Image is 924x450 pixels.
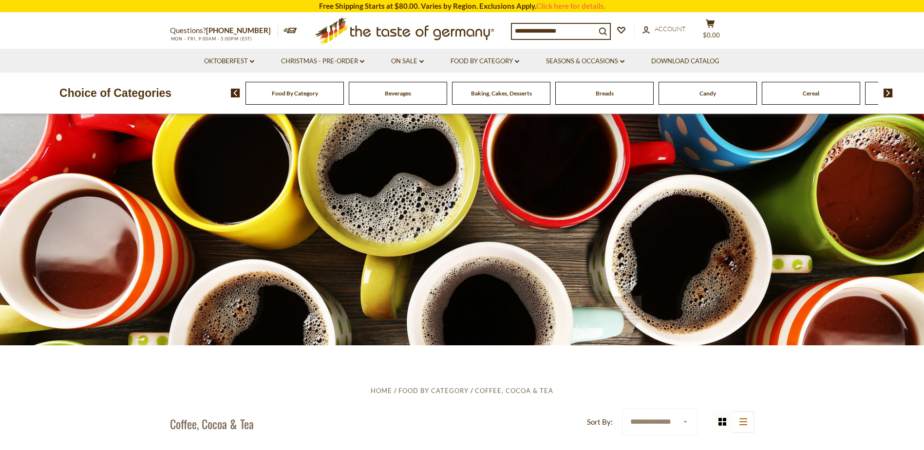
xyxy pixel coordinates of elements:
a: Breads [596,90,614,97]
a: Home [371,387,392,394]
a: Beverages [385,90,411,97]
a: Seasons & Occasions [546,56,624,67]
a: Click here for details. [536,1,605,10]
span: Account [655,25,686,33]
a: Oktoberfest [204,56,254,67]
a: Candy [699,90,716,97]
a: Baking, Cakes, Desserts [471,90,532,97]
a: Download Catalog [651,56,719,67]
button: $0.00 [696,19,725,43]
a: Food By Category [398,387,469,394]
a: Food By Category [272,90,318,97]
h1: Coffee, Cocoa & Tea [170,416,254,431]
a: Cereal [803,90,819,97]
span: MON - FRI, 9:00AM - 5:00PM (EST) [170,36,253,41]
p: Questions? [170,24,278,37]
a: Food By Category [451,56,519,67]
a: Account [642,24,686,35]
img: next arrow [884,89,893,97]
a: [PHONE_NUMBER] [206,26,271,35]
img: previous arrow [231,89,240,97]
label: Sort By: [587,416,613,428]
a: Coffee, Cocoa & Tea [475,387,553,394]
a: Christmas - PRE-ORDER [281,56,364,67]
a: On Sale [391,56,424,67]
span: $0.00 [703,31,720,39]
